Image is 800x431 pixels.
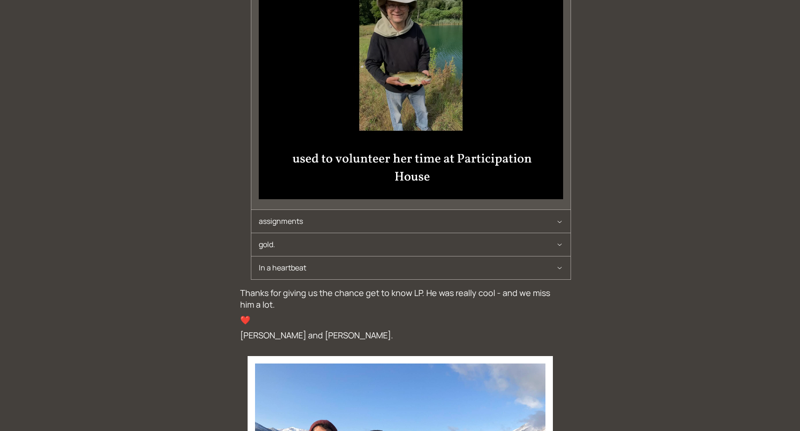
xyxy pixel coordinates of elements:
button: gold. [251,233,571,256]
span: assignments [259,210,556,233]
button: assignments [251,210,571,233]
span: gold. [259,233,556,256]
p: [PERSON_NAME] and [PERSON_NAME]. [240,330,560,341]
p: Thanks for giving us the chance get to know LP. He was really cool - and we miss him a lot. [240,287,560,310]
span: In a heartbeat [259,256,556,279]
p: ❤️ [240,314,560,326]
button: In a heartbeat [251,256,571,279]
